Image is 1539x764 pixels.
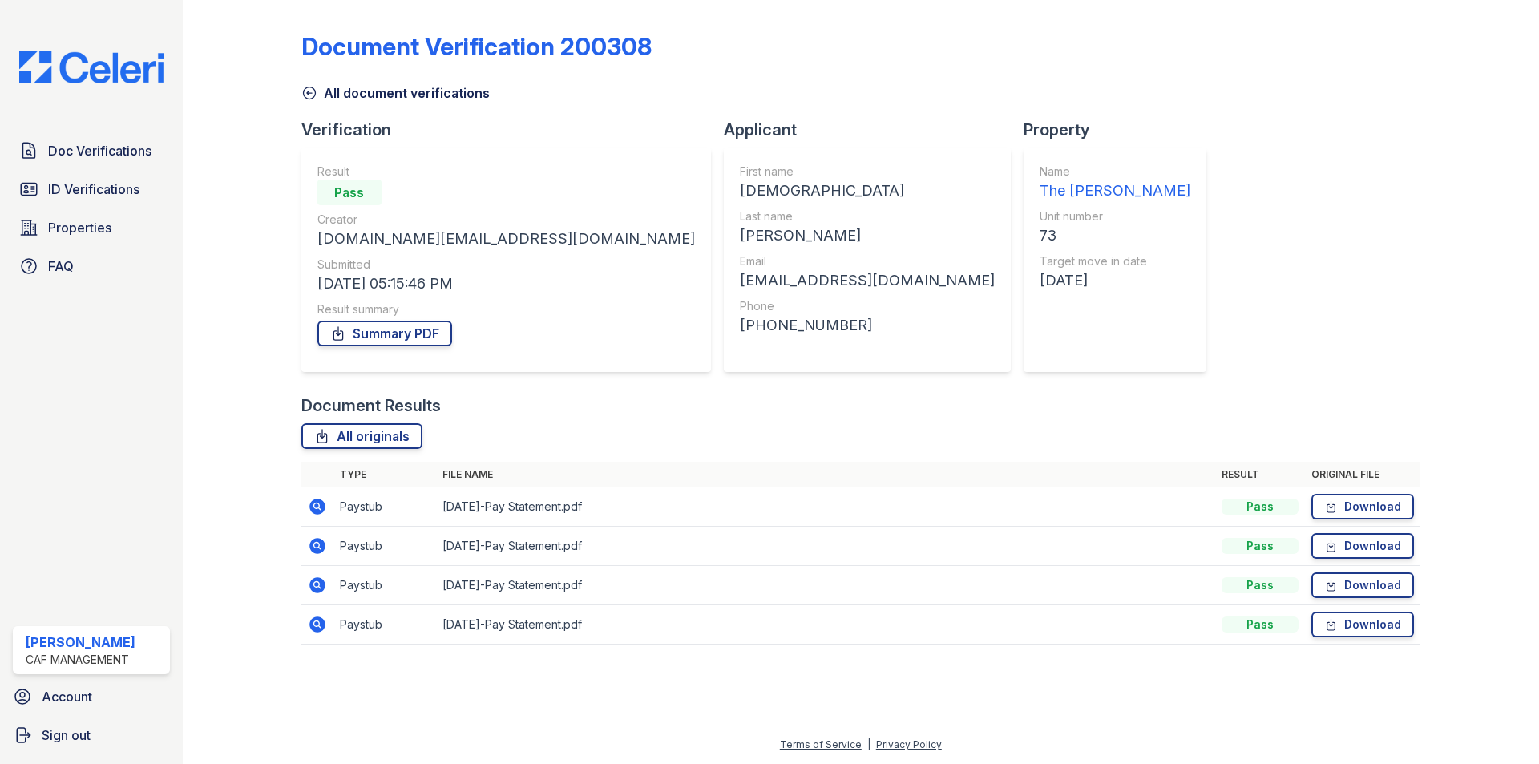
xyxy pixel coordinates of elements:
a: Download [1311,572,1414,598]
div: [PERSON_NAME] [740,224,995,247]
a: Sign out [6,719,176,751]
div: [EMAIL_ADDRESS][DOMAIN_NAME] [740,269,995,292]
a: Download [1311,612,1414,637]
div: [PHONE_NUMBER] [740,314,995,337]
a: Download [1311,494,1414,519]
a: Doc Verifications [13,135,170,167]
div: Pass [1222,616,1299,633]
div: Verification [301,119,724,141]
span: Sign out [42,726,91,745]
th: Result [1215,462,1305,487]
td: [DATE]-Pay Statement.pdf [436,527,1215,566]
span: Properties [48,218,111,237]
div: First name [740,164,995,180]
td: Paystub [333,487,436,527]
a: Terms of Service [780,738,862,750]
div: Document Verification 200308 [301,32,652,61]
div: Result [317,164,695,180]
div: Applicant [724,119,1024,141]
td: Paystub [333,566,436,605]
div: Pass [1222,499,1299,515]
td: Paystub [333,605,436,645]
a: Name The [PERSON_NAME] [1040,164,1190,202]
div: Pass [1222,577,1299,593]
span: FAQ [48,257,74,276]
div: 73 [1040,224,1190,247]
div: | [867,738,870,750]
div: Property [1024,119,1219,141]
th: Type [333,462,436,487]
a: All originals [301,423,422,449]
div: Last name [740,208,995,224]
td: [DATE]-Pay Statement.pdf [436,487,1215,527]
span: Account [42,687,92,706]
a: ID Verifications [13,173,170,205]
span: ID Verifications [48,180,139,199]
div: Target move in date [1040,253,1190,269]
div: Document Results [301,394,441,417]
div: Submitted [317,257,695,273]
div: [DEMOGRAPHIC_DATA] [740,180,995,202]
div: Creator [317,212,695,228]
td: [DATE]-Pay Statement.pdf [436,605,1215,645]
a: Summary PDF [317,321,452,346]
div: Phone [740,298,995,314]
div: CAF Management [26,652,135,668]
div: Pass [1222,538,1299,554]
a: Account [6,681,176,713]
td: Paystub [333,527,436,566]
a: Properties [13,212,170,244]
a: Privacy Policy [876,738,942,750]
iframe: chat widget [1472,700,1523,748]
div: [PERSON_NAME] [26,633,135,652]
span: Doc Verifications [48,141,151,160]
div: Name [1040,164,1190,180]
div: Result summary [317,301,695,317]
div: Email [740,253,995,269]
div: Unit number [1040,208,1190,224]
div: The [PERSON_NAME] [1040,180,1190,202]
a: All document verifications [301,83,490,103]
div: [DOMAIN_NAME][EMAIL_ADDRESS][DOMAIN_NAME] [317,228,695,250]
th: File name [436,462,1215,487]
td: [DATE]-Pay Statement.pdf [436,566,1215,605]
th: Original file [1305,462,1420,487]
div: [DATE] [1040,269,1190,292]
div: Pass [317,180,382,205]
a: FAQ [13,250,170,282]
img: CE_Logo_Blue-a8612792a0a2168367f1c8372b55b34899dd931a85d93a1a3d3e32e68fde9ad4.png [6,51,176,83]
div: [DATE] 05:15:46 PM [317,273,695,295]
a: Download [1311,533,1414,559]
